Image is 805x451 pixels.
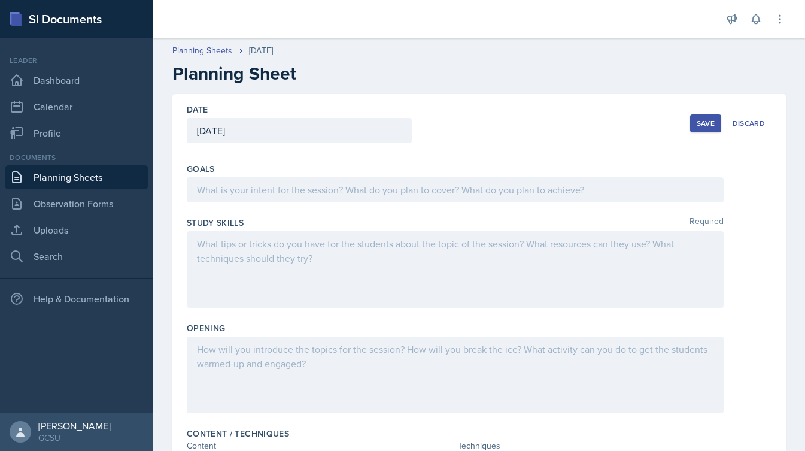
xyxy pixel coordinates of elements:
div: [PERSON_NAME] [38,420,111,432]
label: Content / Techniques [187,428,289,440]
a: Planning Sheets [5,165,148,189]
a: Dashboard [5,68,148,92]
div: Leader [5,55,148,66]
button: Discard [726,114,771,132]
label: Opening [187,322,225,334]
a: Planning Sheets [172,44,232,57]
h2: Planning Sheet [172,63,786,84]
label: Goals [187,163,215,175]
div: [DATE] [249,44,273,57]
button: Save [690,114,721,132]
div: Help & Documentation [5,287,148,311]
a: Profile [5,121,148,145]
a: Observation Forms [5,192,148,216]
div: Save [697,119,715,128]
a: Uploads [5,218,148,242]
a: Calendar [5,95,148,119]
label: Study Skills [187,217,244,229]
div: Discard [733,119,765,128]
label: Date [187,104,208,116]
div: GCSU [38,432,111,444]
span: Required [689,217,724,229]
a: Search [5,244,148,268]
div: Documents [5,152,148,163]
